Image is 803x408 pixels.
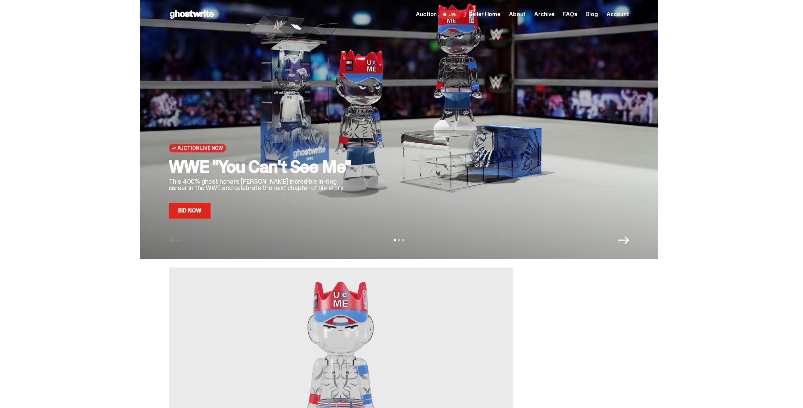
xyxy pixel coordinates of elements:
button: View slide 2 [398,239,400,241]
a: Account [607,12,629,17]
a: FAQs [563,12,577,17]
a: Blog [586,12,598,17]
button: View slide 3 [402,239,404,241]
button: View slide 1 [394,239,396,241]
a: Seller Home [469,12,500,17]
button: Next [618,234,629,246]
p: This 400% ghost honors [PERSON_NAME] incredible in-ring career in the WWE and celebrate the next ... [169,178,356,191]
span: LIVE [440,10,460,19]
a: Auction LIVE [416,10,460,19]
span: Auction Live Now [177,145,223,151]
a: Bid Now [169,203,211,219]
h2: WWE "You Can't See Me" [169,158,356,175]
a: Archive [534,12,554,17]
a: About [509,12,526,17]
span: Auction [416,12,437,17]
